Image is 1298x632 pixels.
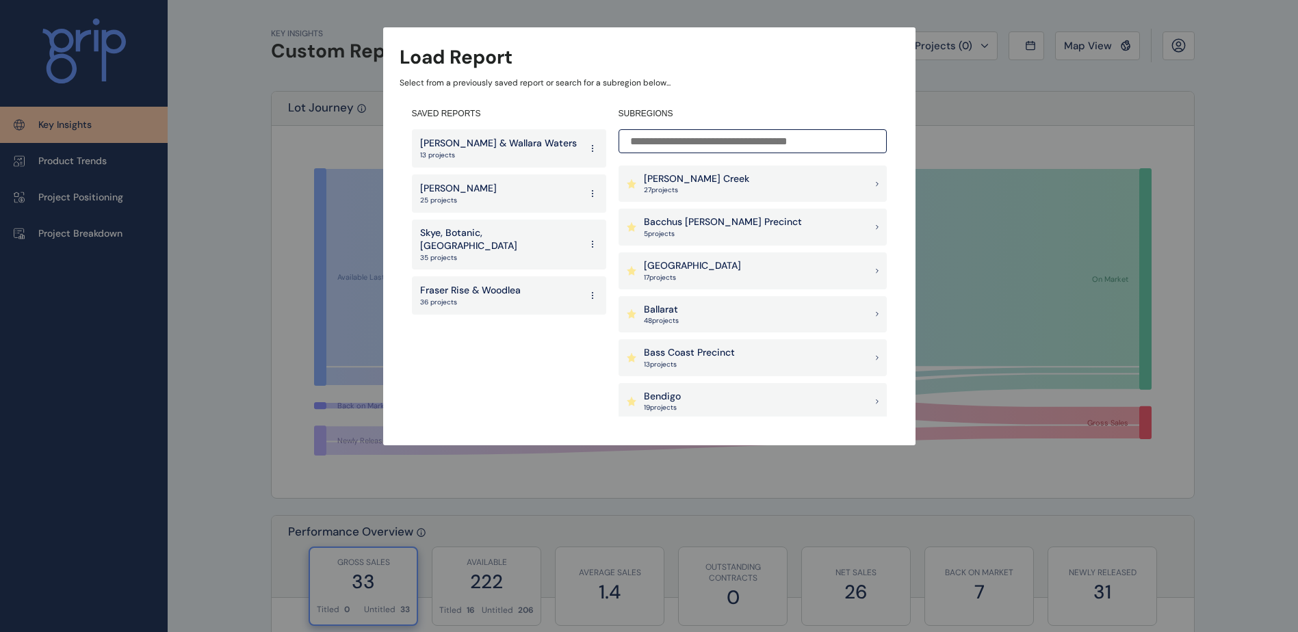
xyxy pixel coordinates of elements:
p: Bass Coast Precinct [644,346,735,360]
p: [PERSON_NAME] Creek [644,172,749,186]
p: Ballarat [644,303,679,317]
p: 13 project s [644,360,735,369]
p: 25 projects [420,196,497,205]
p: 36 projects [420,298,521,307]
p: 5 project s [644,229,802,239]
p: Select from a previously saved report or search for a subregion below... [400,77,899,89]
p: Bendigo [644,390,681,404]
p: Skye, Botanic, [GEOGRAPHIC_DATA] [420,226,580,253]
p: 27 project s [644,185,749,195]
p: [PERSON_NAME] [420,182,497,196]
p: 35 projects [420,253,580,263]
p: 48 project s [644,316,679,326]
p: 13 projects [420,150,577,160]
p: 19 project s [644,403,681,412]
p: [GEOGRAPHIC_DATA] [644,259,741,273]
h4: SAVED REPORTS [412,108,606,120]
h3: Load Report [400,44,512,70]
p: 17 project s [644,273,741,282]
h4: SUBREGIONS [619,108,887,120]
p: [PERSON_NAME] & Wallara Waters [420,137,577,150]
p: Fraser Rise & Woodlea [420,284,521,298]
p: Bacchus [PERSON_NAME] Precinct [644,215,802,229]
